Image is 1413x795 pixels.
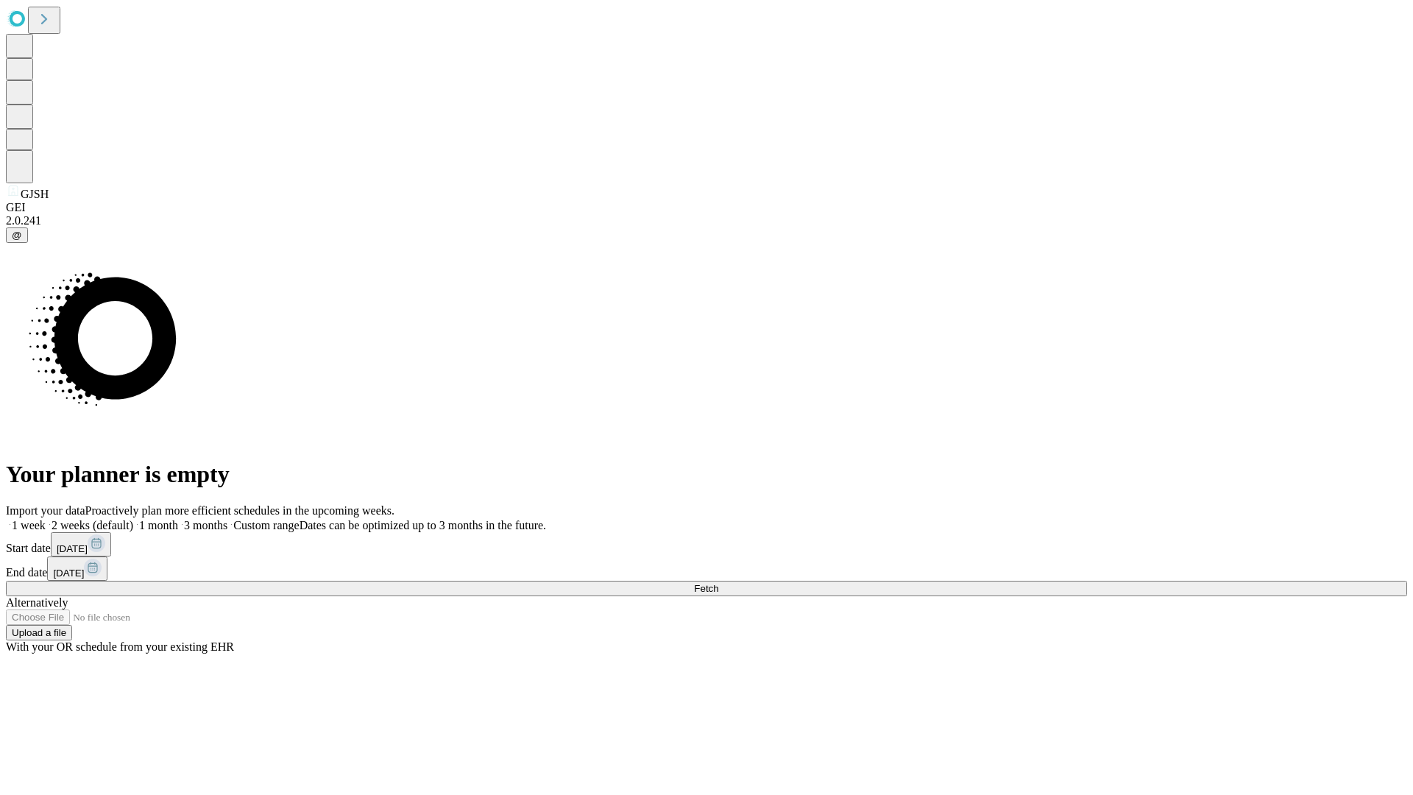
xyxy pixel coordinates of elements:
span: 2 weeks (default) [52,519,133,531]
span: Fetch [694,583,718,594]
button: [DATE] [51,532,111,556]
h1: Your planner is empty [6,461,1407,488]
span: [DATE] [53,568,84,579]
span: Dates can be optimized up to 3 months in the future. [300,519,546,531]
div: GEI [6,201,1407,214]
div: 2.0.241 [6,214,1407,227]
span: 3 months [184,519,227,531]
span: GJSH [21,188,49,200]
div: Start date [6,532,1407,556]
button: [DATE] [47,556,107,581]
div: End date [6,556,1407,581]
span: Proactively plan more efficient schedules in the upcoming weeks. [85,504,394,517]
span: [DATE] [57,543,88,554]
span: 1 week [12,519,46,531]
button: Fetch [6,581,1407,596]
span: With your OR schedule from your existing EHR [6,640,234,653]
button: Upload a file [6,625,72,640]
span: @ [12,230,22,241]
span: Import your data [6,504,85,517]
span: Alternatively [6,596,68,609]
span: 1 month [139,519,178,531]
button: @ [6,227,28,243]
span: Custom range [233,519,299,531]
